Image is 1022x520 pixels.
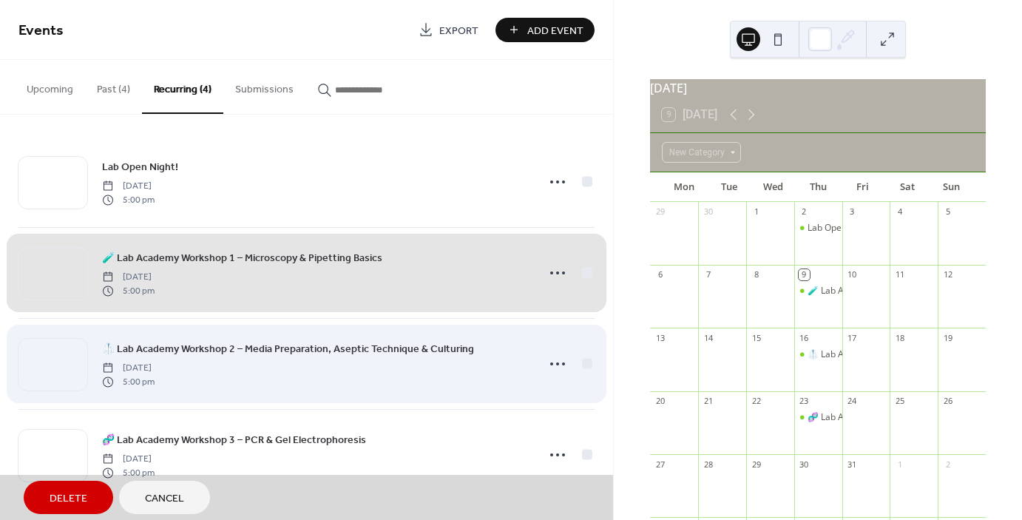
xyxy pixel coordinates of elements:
[847,206,858,217] div: 3
[85,60,142,112] button: Past (4)
[662,172,706,202] div: Mon
[942,206,953,217] div: 5
[751,206,762,217] div: 1
[50,491,87,507] span: Delete
[654,269,666,280] div: 6
[794,222,842,234] div: Lab Open Night!
[751,332,762,343] div: 15
[894,459,905,470] div: 1
[942,459,953,470] div: 2
[654,396,666,407] div: 20
[407,18,490,42] a: Export
[654,206,666,217] div: 29
[794,348,842,361] div: 🥼 Lab Academy Workshop 2 – Media Preparation, Aseptic Technique & Culturing
[223,60,305,112] button: Submissions
[794,285,842,297] div: 🧪 Lab Academy Workshop 1 – Microscopy & Pipetting Basics
[930,172,974,202] div: Sun
[799,396,810,407] div: 23
[884,172,929,202] div: Sat
[942,396,953,407] div: 26
[894,332,905,343] div: 18
[794,411,842,424] div: 🧬 Lab Academy Workshop 3 – PCR & Gel Electrophoresis
[847,459,858,470] div: 31
[654,459,666,470] div: 27
[799,332,810,343] div: 16
[145,491,184,507] span: Cancel
[942,269,953,280] div: 12
[703,332,714,343] div: 14
[439,23,478,38] span: Export
[18,16,64,45] span: Events
[751,172,796,202] div: Wed
[703,269,714,280] div: 7
[706,172,751,202] div: Tue
[894,269,905,280] div: 11
[703,459,714,470] div: 28
[650,79,986,97] div: [DATE]
[24,481,113,514] button: Delete
[495,18,595,42] button: Add Event
[751,269,762,280] div: 8
[796,172,840,202] div: Thu
[894,396,905,407] div: 25
[119,481,210,514] button: Cancel
[15,60,85,112] button: Upcoming
[703,396,714,407] div: 21
[527,23,583,38] span: Add Event
[840,172,884,202] div: Fri
[942,332,953,343] div: 19
[808,222,873,234] div: Lab Open Night!
[703,206,714,217] div: 30
[751,396,762,407] div: 22
[654,332,666,343] div: 13
[894,206,905,217] div: 4
[799,459,810,470] div: 30
[751,459,762,470] div: 29
[799,269,810,280] div: 9
[142,60,223,114] button: Recurring (4)
[847,332,858,343] div: 17
[799,206,810,217] div: 2
[847,269,858,280] div: 10
[847,396,858,407] div: 24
